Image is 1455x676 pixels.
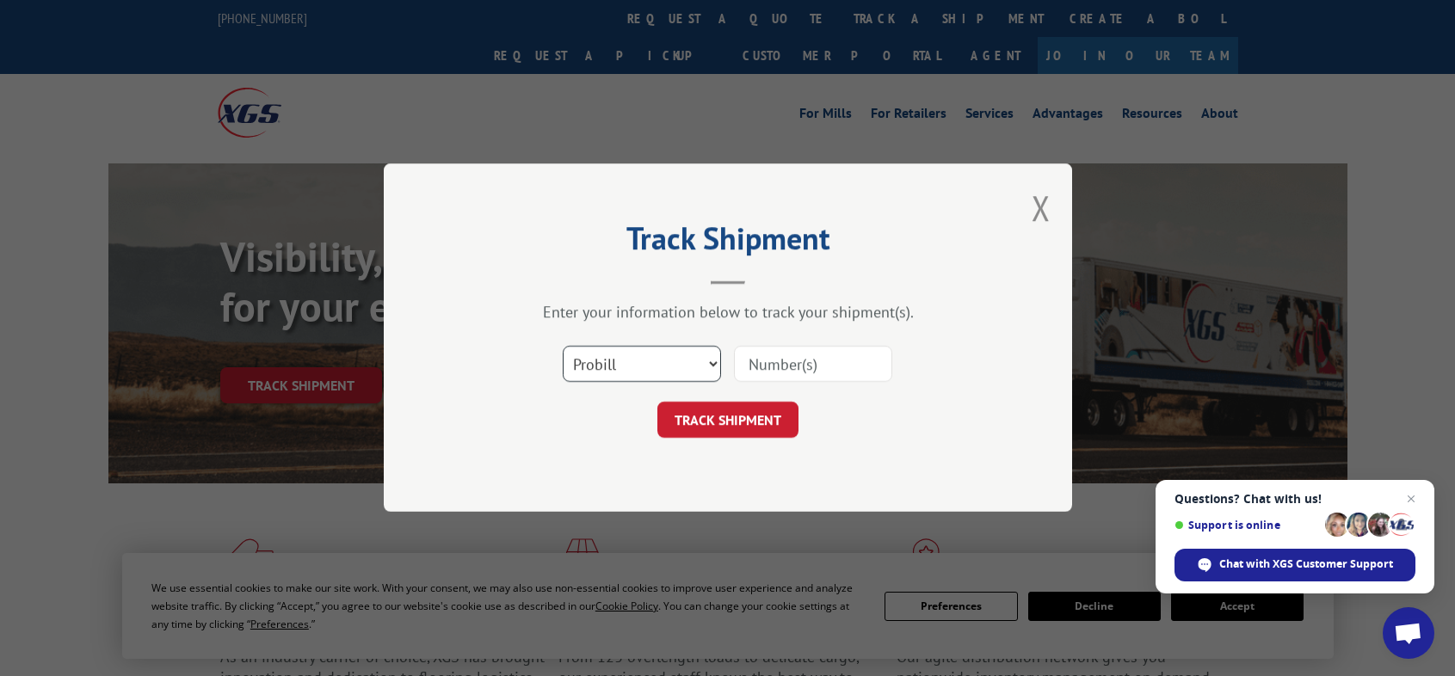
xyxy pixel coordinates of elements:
div: Chat with XGS Customer Support [1174,549,1415,581]
h2: Track Shipment [470,226,986,259]
span: Chat with XGS Customer Support [1219,556,1393,572]
span: Questions? Chat with us! [1174,492,1415,506]
input: Number(s) [734,347,892,383]
button: Close modal [1032,185,1051,230]
span: Support is online [1174,519,1319,532]
button: TRACK SHIPMENT [657,403,798,439]
div: Enter your information below to track your shipment(s). [470,303,986,323]
span: Close chat [1401,489,1421,509]
div: Open chat [1383,607,1434,659]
